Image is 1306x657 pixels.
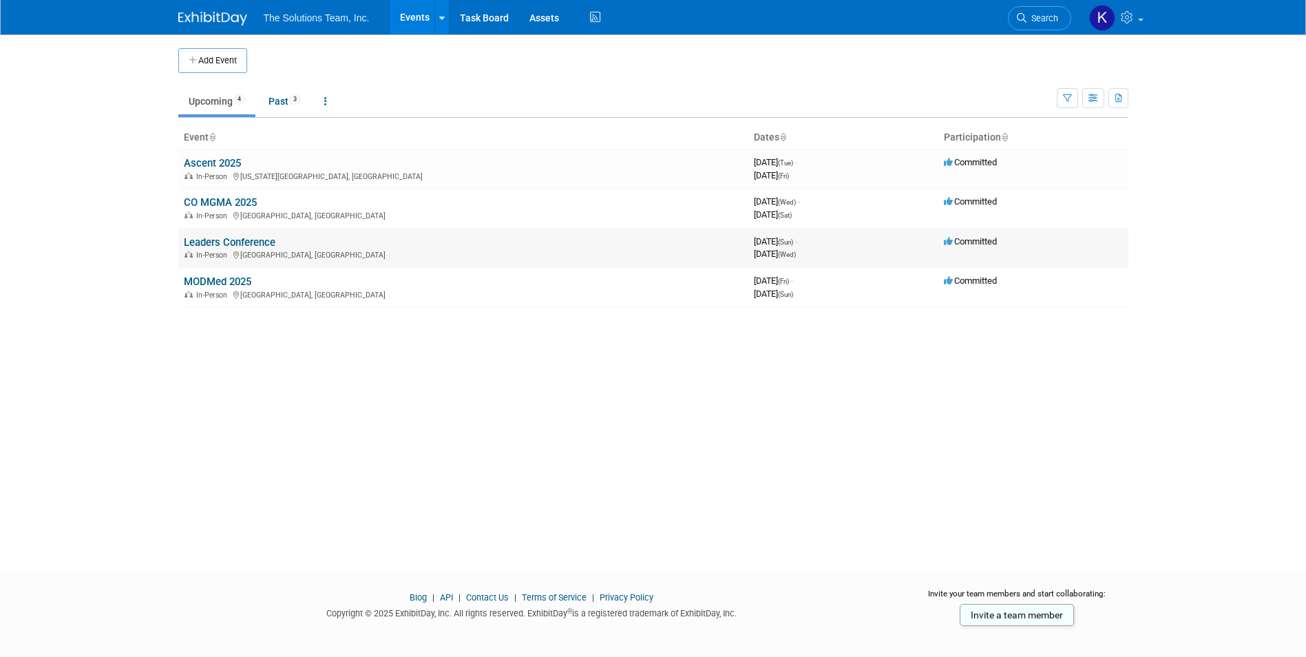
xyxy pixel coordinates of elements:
span: In-Person [196,251,231,260]
span: (Sat) [778,211,792,219]
a: Terms of Service [522,592,587,603]
span: Committed [944,275,997,286]
span: (Wed) [778,198,796,206]
span: (Sun) [778,291,793,298]
div: [GEOGRAPHIC_DATA], [GEOGRAPHIC_DATA] [184,289,743,300]
div: [US_STATE][GEOGRAPHIC_DATA], [GEOGRAPHIC_DATA] [184,170,743,181]
span: (Wed) [778,251,796,258]
span: 3 [289,94,301,105]
a: Ascent 2025 [184,157,241,169]
a: Sort by Event Name [209,132,215,143]
span: - [798,196,800,207]
span: The Solutions Team, Inc. [264,12,370,23]
span: - [795,157,797,167]
button: Add Event [178,48,247,73]
img: In-Person Event [185,172,193,179]
span: In-Person [196,172,231,181]
span: [DATE] [754,289,793,299]
div: [GEOGRAPHIC_DATA], [GEOGRAPHIC_DATA] [184,249,743,260]
th: Event [178,126,748,149]
span: Committed [944,157,997,167]
a: MODMed 2025 [184,275,251,288]
a: Privacy Policy [600,592,653,603]
div: [GEOGRAPHIC_DATA], [GEOGRAPHIC_DATA] [184,209,743,220]
img: ExhibitDay [178,12,247,25]
a: Past3 [258,88,311,114]
a: Blog [410,592,427,603]
img: In-Person Event [185,291,193,298]
span: [DATE] [754,236,797,247]
span: - [795,236,797,247]
span: (Fri) [778,278,789,285]
span: [DATE] [754,209,792,220]
span: Committed [944,236,997,247]
a: Invite a team member [960,604,1074,626]
img: In-Person Event [185,251,193,258]
span: | [589,592,598,603]
img: In-Person Event [185,211,193,218]
span: In-Person [196,211,231,220]
th: Participation [938,126,1128,149]
a: CO MGMA 2025 [184,196,257,209]
span: Committed [944,196,997,207]
div: Copyright © 2025 ExhibitDay, Inc. All rights reserved. ExhibitDay is a registered trademark of Ex... [178,604,886,620]
span: (Sun) [778,238,793,246]
a: Search [1008,6,1071,30]
a: Contact Us [466,592,509,603]
span: Search [1026,13,1058,23]
span: | [455,592,464,603]
span: 4 [233,94,245,105]
span: [DATE] [754,170,789,180]
div: Invite your team members and start collaborating: [906,588,1128,609]
a: API [440,592,453,603]
a: Leaders Conference [184,236,275,249]
span: (Tue) [778,159,793,167]
span: In-Person [196,291,231,300]
span: [DATE] [754,196,800,207]
img: Kaelon Harris [1089,5,1115,31]
a: Upcoming4 [178,88,255,114]
span: | [511,592,520,603]
a: Sort by Participation Type [1001,132,1008,143]
a: Sort by Start Date [779,132,786,143]
span: | [429,592,438,603]
span: [DATE] [754,249,796,259]
span: - [791,275,793,286]
sup: ® [567,607,572,615]
th: Dates [748,126,938,149]
span: [DATE] [754,157,797,167]
span: (Fri) [778,172,789,180]
span: [DATE] [754,275,793,286]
